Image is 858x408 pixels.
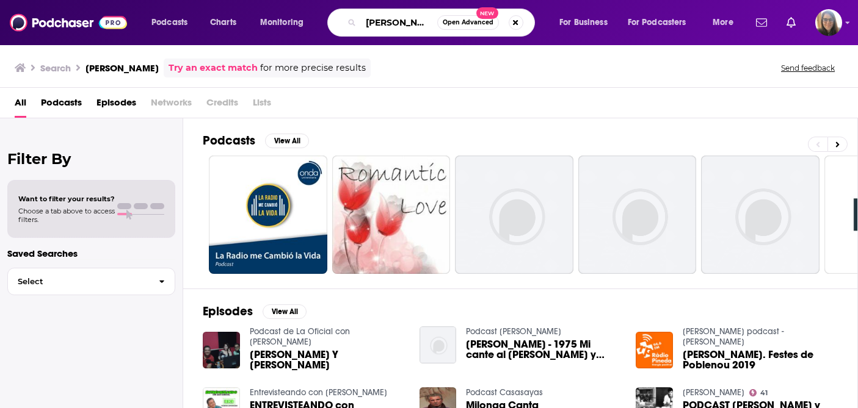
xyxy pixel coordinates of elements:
[263,304,307,319] button: View All
[143,13,203,32] button: open menu
[683,326,784,347] a: Darrers podcast - Ràdio Pineda
[253,93,271,118] span: Lists
[151,14,187,31] span: Podcasts
[815,9,842,36] button: Show profile menu
[18,195,115,203] span: Want to filter your results?
[203,133,255,148] h2: Podcasts
[559,14,608,31] span: For Business
[777,63,838,73] button: Send feedback
[466,387,543,398] a: Podcast Casasayas
[202,13,244,32] a: Charts
[210,14,236,31] span: Charts
[443,20,493,26] span: Open Advanced
[339,9,547,37] div: Search podcasts, credits, & more...
[437,15,499,30] button: Open AdvancedNew
[683,387,744,398] a: GORKA ZUMETA
[466,326,561,337] a: Podcast de Valderrama
[250,326,350,347] a: Podcast de La Oficial con Miri Corcova
[749,389,768,396] a: 41
[96,93,136,118] a: Episodes
[250,349,405,370] a: JULIO SANDOVAL Y MANOLO CARMONA
[420,326,457,363] img: Manolo Valderrama - 1975 Mi cante al Niño Ricardo - Malagueña y granaina Manolo Carmona.mp3
[252,13,319,32] button: open menu
[815,9,842,36] span: Logged in as akolesnik
[15,93,26,118] a: All
[10,11,127,34] img: Podchaser - Follow, Share and Rate Podcasts
[7,248,175,259] p: Saved Searches
[203,304,307,319] a: EpisodesView All
[7,150,175,168] h2: Filter By
[85,62,159,74] h3: [PERSON_NAME]
[260,14,304,31] span: Monitoring
[203,133,309,148] a: PodcastsView All
[169,61,258,75] a: Try an exact match
[713,14,733,31] span: More
[265,134,309,148] button: View All
[250,387,387,398] a: Entrevisteando con Julio Sandoval
[782,12,801,33] a: Show notifications dropdown
[361,13,437,32] input: Search podcasts, credits, & more...
[151,93,192,118] span: Networks
[260,61,366,75] span: for more precise results
[466,339,621,360] a: Manolo Valderrama - 1975 Mi cante al Niño Ricardo - Malagueña y granaina Manolo Carmona.mp3
[636,332,673,369] img: Manolo Carmona. Festes de Poblenou 2019
[704,13,749,32] button: open menu
[8,277,149,285] span: Select
[41,93,82,118] a: Podcasts
[620,13,704,32] button: open menu
[250,349,405,370] span: [PERSON_NAME] Y [PERSON_NAME]
[683,349,838,370] a: Manolo Carmona. Festes de Poblenou 2019
[476,7,498,19] span: New
[751,12,772,33] a: Show notifications dropdown
[683,349,838,370] span: [PERSON_NAME]. Festes de Poblenou 2019
[551,13,623,32] button: open menu
[628,14,686,31] span: For Podcasters
[7,268,175,295] button: Select
[815,9,842,36] img: User Profile
[466,339,621,360] span: [PERSON_NAME] - 1975 Mi cante al [PERSON_NAME] y granaina [PERSON_NAME].mp3
[18,207,115,224] span: Choose a tab above to access filters.
[203,304,253,319] h2: Episodes
[760,390,768,396] span: 41
[206,93,238,118] span: Credits
[40,62,71,74] h3: Search
[203,332,240,369] img: JULIO SANDOVAL Y MANOLO CARMONA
